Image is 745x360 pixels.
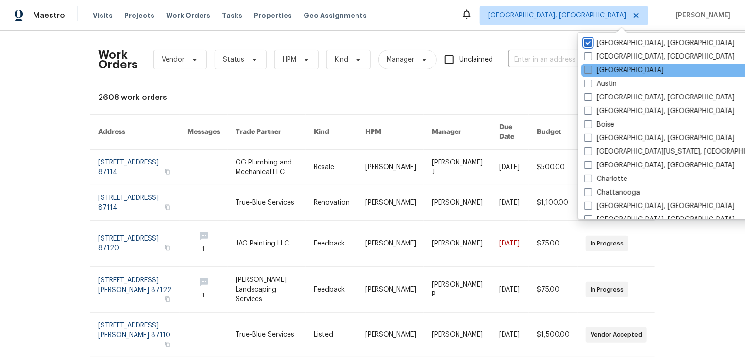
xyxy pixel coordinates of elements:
div: 2608 work orders [98,93,647,102]
td: True-Blue Services [228,185,306,221]
h2: Work Orders [98,50,138,69]
td: [PERSON_NAME] [357,185,424,221]
td: Listed [306,313,357,357]
span: [GEOGRAPHIC_DATA], [GEOGRAPHIC_DATA] [488,11,626,20]
th: Manager [424,115,491,150]
label: [GEOGRAPHIC_DATA], [GEOGRAPHIC_DATA] [584,215,735,225]
th: Budget [529,115,578,150]
label: [GEOGRAPHIC_DATA], [GEOGRAPHIC_DATA] [584,161,735,170]
span: [PERSON_NAME] [672,11,730,20]
td: [PERSON_NAME] J [424,150,491,185]
td: Renovation [306,185,357,221]
td: Feedback [306,267,357,313]
td: JAG Painting LLC [228,221,306,267]
span: Vendor [162,55,185,65]
td: [PERSON_NAME] [357,221,424,267]
span: Manager [387,55,414,65]
td: Feedback [306,221,357,267]
td: [PERSON_NAME] [424,313,491,357]
button: Copy Address [163,203,172,212]
td: [PERSON_NAME] P [424,267,491,313]
td: [PERSON_NAME] [424,221,491,267]
span: Maestro [33,11,65,20]
th: Status [578,115,655,150]
button: Copy Address [163,340,172,349]
label: [GEOGRAPHIC_DATA], [GEOGRAPHIC_DATA] [584,93,735,102]
td: [PERSON_NAME] [357,313,424,357]
th: Trade Partner [228,115,306,150]
td: [PERSON_NAME] [424,185,491,221]
span: Visits [93,11,113,20]
label: Charlotte [584,174,627,184]
label: [GEOGRAPHIC_DATA] [584,65,664,75]
span: Work Orders [166,11,210,20]
button: Copy Address [163,167,172,176]
th: HPM [357,115,424,150]
th: Messages [180,115,228,150]
span: Kind [335,55,348,65]
label: Boise [584,120,614,130]
td: True-Blue Services [228,313,306,357]
label: [GEOGRAPHIC_DATA], [GEOGRAPHIC_DATA] [584,201,735,211]
th: Kind [306,115,357,150]
button: Copy Address [163,295,172,304]
span: Status [223,55,244,65]
span: Unclaimed [459,55,493,65]
td: [PERSON_NAME] Landscaping Services [228,267,306,313]
th: Due Date [491,115,529,150]
span: Geo Assignments [304,11,367,20]
td: GG Plumbing and Mechanical LLC [228,150,306,185]
td: Resale [306,150,357,185]
span: Properties [254,11,292,20]
th: Address [90,115,180,150]
input: Enter in an address [508,52,606,67]
label: Austin [584,79,617,89]
td: [PERSON_NAME] [357,150,424,185]
label: [GEOGRAPHIC_DATA], [GEOGRAPHIC_DATA] [584,52,735,62]
label: Chattanooga [584,188,640,197]
label: [GEOGRAPHIC_DATA], [GEOGRAPHIC_DATA] [584,38,735,48]
span: Tasks [222,12,242,19]
span: Projects [124,11,154,20]
span: HPM [283,55,296,65]
td: [PERSON_NAME] [357,267,424,313]
button: Copy Address [163,244,172,252]
label: [GEOGRAPHIC_DATA], [GEOGRAPHIC_DATA] [584,133,735,143]
label: [GEOGRAPHIC_DATA], [GEOGRAPHIC_DATA] [584,106,735,116]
